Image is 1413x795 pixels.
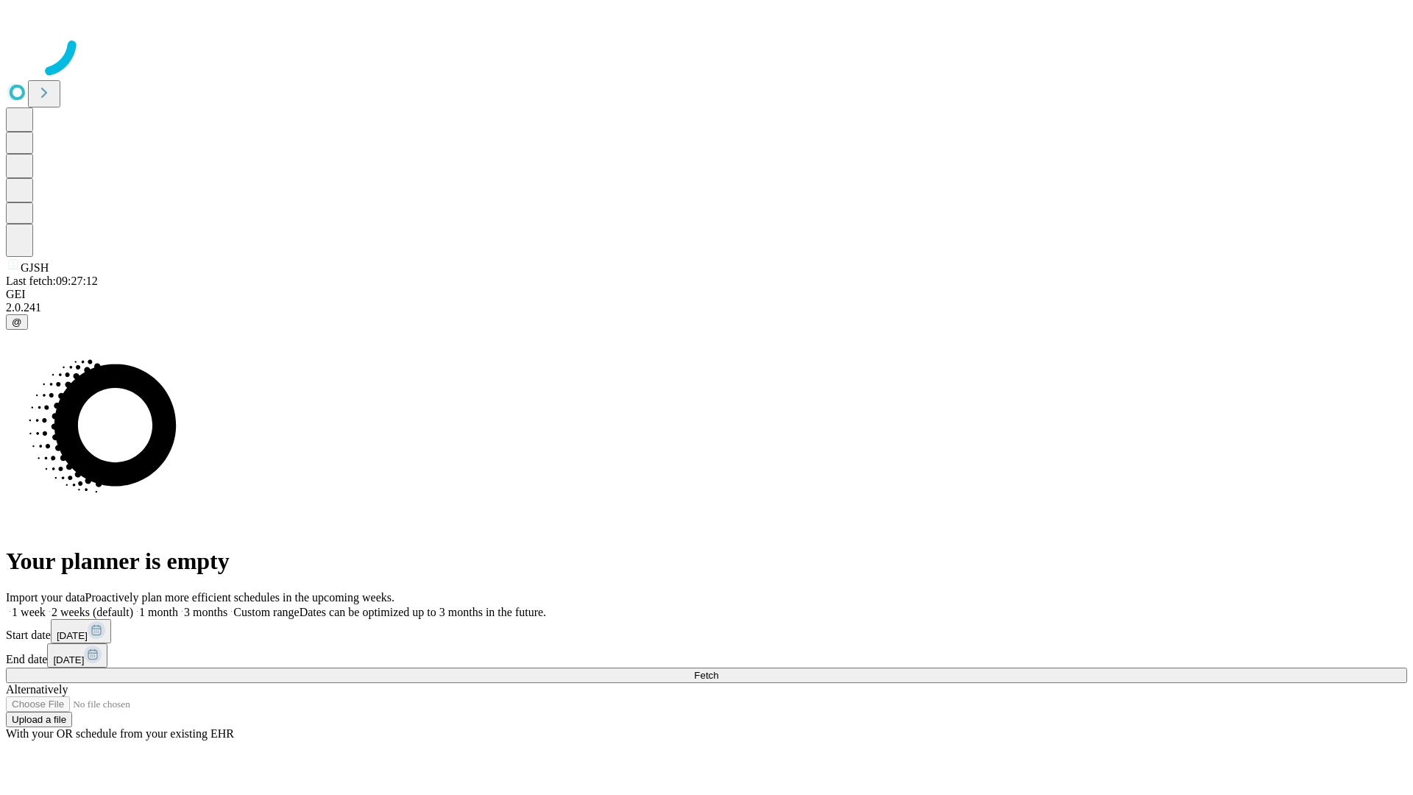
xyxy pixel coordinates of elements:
[139,606,178,618] span: 1 month
[53,654,84,665] span: [DATE]
[6,548,1407,575] h1: Your planner is empty
[694,670,718,681] span: Fetch
[6,668,1407,683] button: Fetch
[300,606,546,618] span: Dates can be optimized up to 3 months in the future.
[6,643,1407,668] div: End date
[21,261,49,274] span: GJSH
[47,643,107,668] button: [DATE]
[52,606,133,618] span: 2 weeks (default)
[12,317,22,328] span: @
[12,606,46,618] span: 1 week
[6,275,98,287] span: Last fetch: 09:27:12
[51,619,111,643] button: [DATE]
[6,314,28,330] button: @
[85,591,394,604] span: Proactively plan more efficient schedules in the upcoming weeks.
[184,606,227,618] span: 3 months
[6,591,85,604] span: Import your data
[6,619,1407,643] div: Start date
[6,683,68,696] span: Alternatively
[6,301,1407,314] div: 2.0.241
[57,630,88,641] span: [DATE]
[6,727,234,740] span: With your OR schedule from your existing EHR
[6,712,72,727] button: Upload a file
[6,288,1407,301] div: GEI
[233,606,299,618] span: Custom range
